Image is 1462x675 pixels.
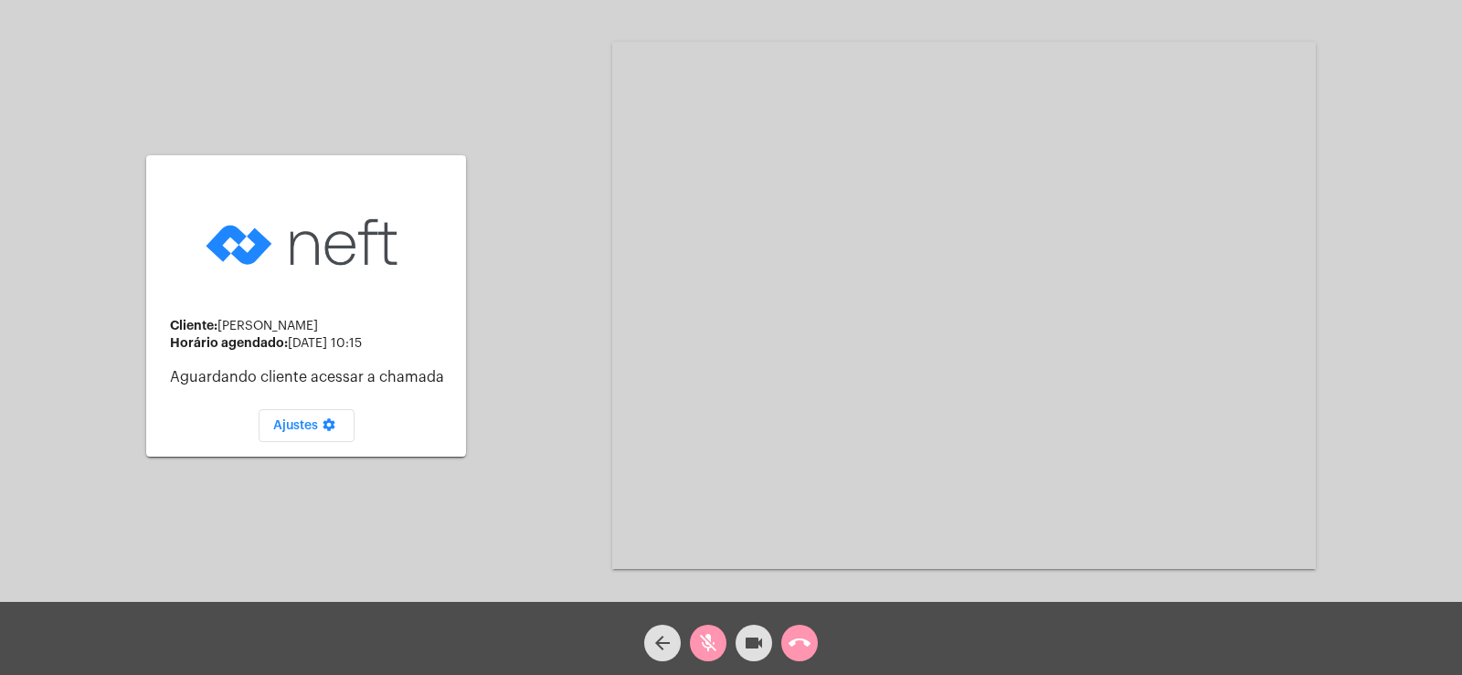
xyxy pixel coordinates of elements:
[259,409,355,442] button: Ajustes
[201,190,411,295] img: logo-neft-novo-2.png
[170,336,451,351] div: [DATE] 10:15
[170,369,451,385] p: Aguardando cliente acessar a chamada
[170,336,288,349] strong: Horário agendado:
[697,632,719,654] mat-icon: mic_off
[273,419,340,432] span: Ajustes
[789,632,810,654] mat-icon: call_end
[170,319,217,332] strong: Cliente:
[170,319,451,333] div: [PERSON_NAME]
[652,632,673,654] mat-icon: arrow_back
[318,417,340,439] mat-icon: settings
[743,632,765,654] mat-icon: videocam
